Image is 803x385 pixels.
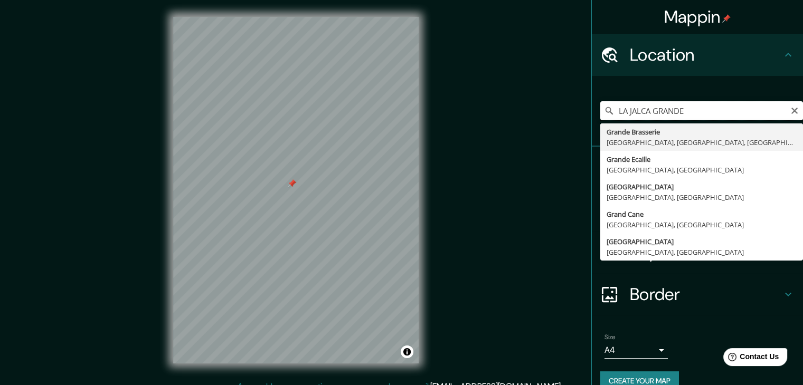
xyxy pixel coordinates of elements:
div: [GEOGRAPHIC_DATA] [607,236,797,247]
div: Grand Cane [607,209,797,219]
button: Clear [790,105,799,115]
div: Location [592,34,803,76]
label: Size [604,333,616,342]
h4: Location [630,44,782,65]
iframe: Help widget launcher [709,344,791,373]
div: A4 [604,342,668,359]
div: [GEOGRAPHIC_DATA], [GEOGRAPHIC_DATA] [607,219,797,230]
h4: Mappin [664,6,731,27]
div: [GEOGRAPHIC_DATA] [607,181,797,192]
div: [GEOGRAPHIC_DATA], [GEOGRAPHIC_DATA], [GEOGRAPHIC_DATA] [607,137,797,148]
div: Layout [592,231,803,273]
div: [GEOGRAPHIC_DATA], [GEOGRAPHIC_DATA] [607,247,797,257]
div: Style [592,189,803,231]
div: Grande Brasserie [607,127,797,137]
button: Toggle attribution [401,345,413,358]
img: pin-icon.png [722,14,731,23]
div: [GEOGRAPHIC_DATA], [GEOGRAPHIC_DATA] [607,165,797,175]
h4: Border [630,284,782,305]
canvas: Map [173,17,419,363]
div: Grande Ecaille [607,154,797,165]
div: Pins [592,147,803,189]
div: [GEOGRAPHIC_DATA], [GEOGRAPHIC_DATA] [607,192,797,203]
div: Border [592,273,803,315]
h4: Layout [630,242,782,263]
input: Pick your city or area [600,101,803,120]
